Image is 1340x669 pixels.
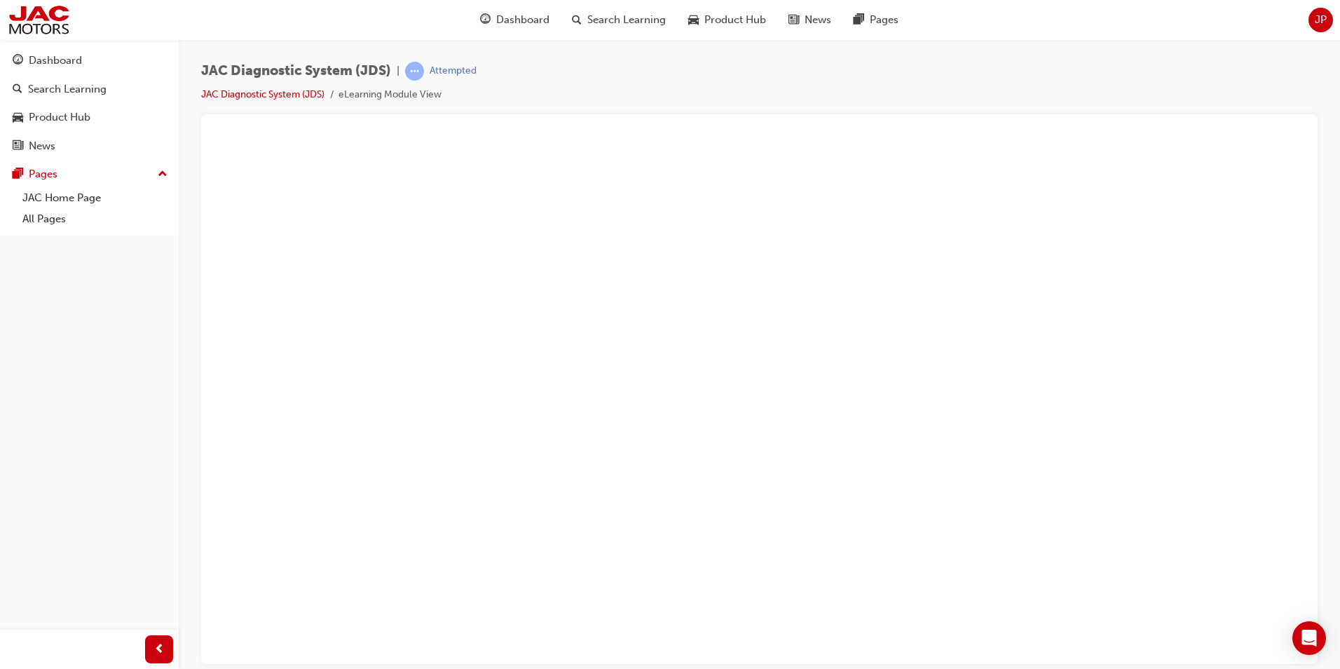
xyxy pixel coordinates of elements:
[13,168,23,181] span: pages-icon
[158,165,167,184] span: up-icon
[6,76,173,102] a: Search Learning
[496,12,549,28] span: Dashboard
[1308,8,1333,32] button: JP
[6,161,173,187] button: Pages
[6,104,173,130] a: Product Hub
[339,87,442,103] li: eLearning Module View
[842,6,910,34] a: pages-iconPages
[870,12,898,28] span: Pages
[13,55,23,67] span: guage-icon
[6,48,173,74] a: Dashboard
[1292,621,1326,655] div: Open Intercom Messenger
[587,12,666,28] span: Search Learning
[6,133,173,159] a: News
[13,111,23,124] span: car-icon
[572,11,582,29] span: search-icon
[688,11,699,29] span: car-icon
[480,11,491,29] span: guage-icon
[397,63,399,79] span: |
[13,140,23,153] span: news-icon
[7,4,71,36] img: jac-portal
[704,12,766,28] span: Product Hub
[777,6,842,34] a: news-iconNews
[17,208,173,230] a: All Pages
[154,641,165,658] span: prev-icon
[13,83,22,96] span: search-icon
[405,62,424,81] span: learningRecordVerb_ATTEMPT-icon
[561,6,677,34] a: search-iconSearch Learning
[854,11,864,29] span: pages-icon
[29,166,57,182] div: Pages
[1315,12,1327,28] span: JP
[788,11,799,29] span: news-icon
[29,53,82,69] div: Dashboard
[805,12,831,28] span: News
[201,88,324,100] a: JAC Diagnostic System (JDS)
[430,65,477,78] div: Attempted
[17,187,173,209] a: JAC Home Page
[201,63,391,79] span: JAC Diagnostic System (JDS)
[29,138,55,154] div: News
[6,45,173,161] button: DashboardSearch LearningProduct HubNews
[469,6,561,34] a: guage-iconDashboard
[29,109,90,126] div: Product Hub
[28,81,107,97] div: Search Learning
[677,6,777,34] a: car-iconProduct Hub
